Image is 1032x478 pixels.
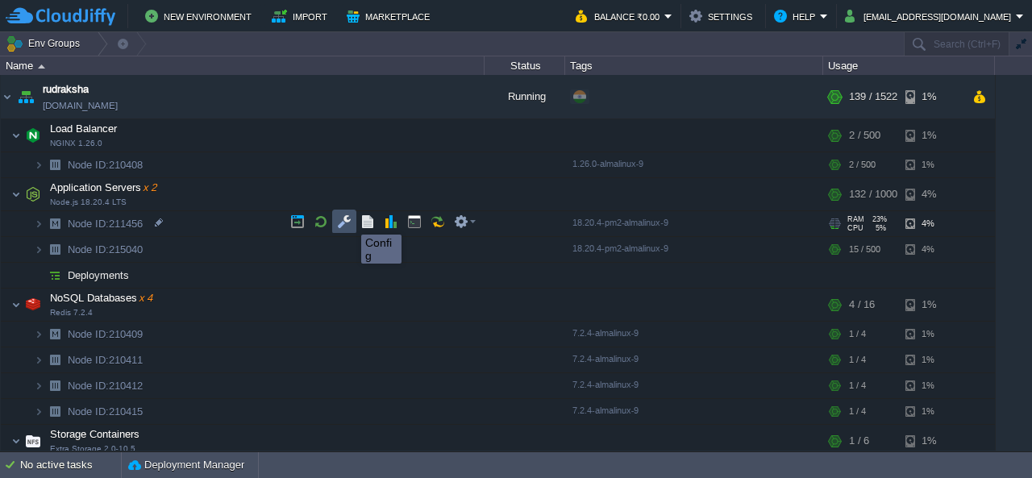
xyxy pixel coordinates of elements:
[66,327,145,341] a: Node ID:210409
[44,399,66,424] img: AMDAwAAAACH5BAEAAAAALAAAAAABAAEAAAICRAEAOw==
[48,181,159,194] span: Application Servers
[34,399,44,424] img: AMDAwAAAACH5BAEAAAAALAAAAAABAAEAAAICRAEAOw==
[44,373,66,398] img: AMDAwAAAACH5BAEAAAAALAAAAAABAAEAAAICRAEAOw==
[38,64,45,69] img: AMDAwAAAACH5BAEAAAAALAAAAAABAAEAAAICRAEAOw==
[849,75,897,118] div: 139 / 1522
[905,373,958,398] div: 1%
[66,405,145,418] a: Node ID:210415
[66,268,131,282] a: Deployments
[566,56,822,75] div: Tags
[48,292,155,304] a: NoSQL Databasesx 4Redis 7.2.4
[905,178,958,210] div: 4%
[50,139,102,148] span: NGINX 1.26.0
[66,158,145,172] a: Node ID:210408
[572,218,668,227] span: 18.20.4-pm2-almalinux-9
[847,224,863,232] span: CPU
[66,379,145,393] span: 210412
[48,427,142,441] span: Storage Containers
[824,56,994,75] div: Usage
[485,56,564,75] div: Status
[34,263,44,288] img: AMDAwAAAACH5BAEAAAAALAAAAAABAAEAAAICRAEAOw==
[849,152,876,177] div: 2 / 500
[66,327,145,341] span: 210409
[849,119,880,152] div: 2 / 500
[66,353,145,367] span: 210411
[68,328,109,340] span: Node ID:
[905,237,958,262] div: 4%
[905,399,958,424] div: 1%
[847,215,864,223] span: RAM
[485,75,565,118] div: Running
[66,379,145,393] a: Node ID:210412
[43,98,118,114] a: [DOMAIN_NAME]
[48,291,155,305] span: NoSQL Databases
[905,289,958,321] div: 1%
[15,75,37,118] img: AMDAwAAAACH5BAEAAAAALAAAAAABAAEAAAICRAEAOw==
[48,181,159,193] a: Application Serversx 2Node.js 18.20.4 LTS
[849,425,869,457] div: 1 / 6
[849,399,866,424] div: 1 / 4
[576,6,664,26] button: Balance ₹0.00
[34,373,44,398] img: AMDAwAAAACH5BAEAAAAALAAAAAABAAEAAAICRAEAOw==
[34,211,44,236] img: AMDAwAAAACH5BAEAAAAALAAAAAABAAEAAAICRAEAOw==
[34,237,44,262] img: AMDAwAAAACH5BAEAAAAALAAAAAABAAEAAAICRAEAOw==
[66,158,145,172] span: 210408
[48,122,119,135] span: Load Balancer
[272,6,332,26] button: Import
[11,178,21,210] img: AMDAwAAAACH5BAEAAAAALAAAAAABAAEAAAICRAEAOw==
[68,380,109,392] span: Node ID:
[905,119,958,152] div: 1%
[137,292,153,304] span: x 4
[68,405,109,418] span: Node ID:
[68,243,109,256] span: Node ID:
[845,6,1016,26] button: [EMAIL_ADDRESS][DOMAIN_NAME]
[44,322,66,347] img: AMDAwAAAACH5BAEAAAAALAAAAAABAAEAAAICRAEAOw==
[145,6,256,26] button: New Environment
[44,347,66,372] img: AMDAwAAAACH5BAEAAAAALAAAAAABAAEAAAICRAEAOw==
[66,405,145,418] span: 210415
[849,373,866,398] div: 1 / 4
[11,289,21,321] img: AMDAwAAAACH5BAEAAAAALAAAAAABAAEAAAICRAEAOw==
[22,119,44,152] img: AMDAwAAAACH5BAEAAAAALAAAAAABAAEAAAICRAEAOw==
[1,75,14,118] img: AMDAwAAAACH5BAEAAAAALAAAAAABAAEAAAICRAEAOw==
[347,6,435,26] button: Marketplace
[44,263,66,288] img: AMDAwAAAACH5BAEAAAAALAAAAAABAAEAAAICRAEAOw==
[11,119,21,152] img: AMDAwAAAACH5BAEAAAAALAAAAAABAAEAAAICRAEAOw==
[50,308,93,318] span: Redis 7.2.4
[128,457,244,473] button: Deployment Manager
[66,217,145,231] a: Node ID:211456
[871,215,887,223] span: 23%
[849,322,866,347] div: 1 / 4
[905,347,958,372] div: 1%
[6,32,85,55] button: Env Groups
[6,6,115,27] img: CloudJiffy
[50,197,127,207] span: Node.js 18.20.4 LTS
[22,178,44,210] img: AMDAwAAAACH5BAEAAAAALAAAAAABAAEAAAICRAEAOw==
[43,81,89,98] span: rudraksha
[22,289,44,321] img: AMDAwAAAACH5BAEAAAAALAAAAAABAAEAAAICRAEAOw==
[774,6,820,26] button: Help
[68,159,109,171] span: Node ID:
[870,224,886,232] span: 5%
[66,353,145,367] a: Node ID:210411
[44,211,66,236] img: AMDAwAAAACH5BAEAAAAALAAAAAABAAEAAAICRAEAOw==
[365,236,397,262] div: Config
[68,354,109,366] span: Node ID:
[66,243,145,256] span: 215040
[905,322,958,347] div: 1%
[849,347,866,372] div: 1 / 4
[66,243,145,256] a: Node ID:215040
[905,425,958,457] div: 1%
[34,152,44,177] img: AMDAwAAAACH5BAEAAAAALAAAAAABAAEAAAICRAEAOw==
[68,218,109,230] span: Node ID:
[572,243,668,253] span: 18.20.4-pm2-almalinux-9
[689,6,757,26] button: Settings
[849,289,875,321] div: 4 / 16
[849,178,897,210] div: 132 / 1000
[2,56,484,75] div: Name
[44,152,66,177] img: AMDAwAAAACH5BAEAAAAALAAAAAABAAEAAAICRAEAOw==
[48,123,119,135] a: Load BalancerNGINX 1.26.0
[50,444,135,454] span: Extra Storage 2.0-10.5
[48,428,142,440] a: Storage ContainersExtra Storage 2.0-10.5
